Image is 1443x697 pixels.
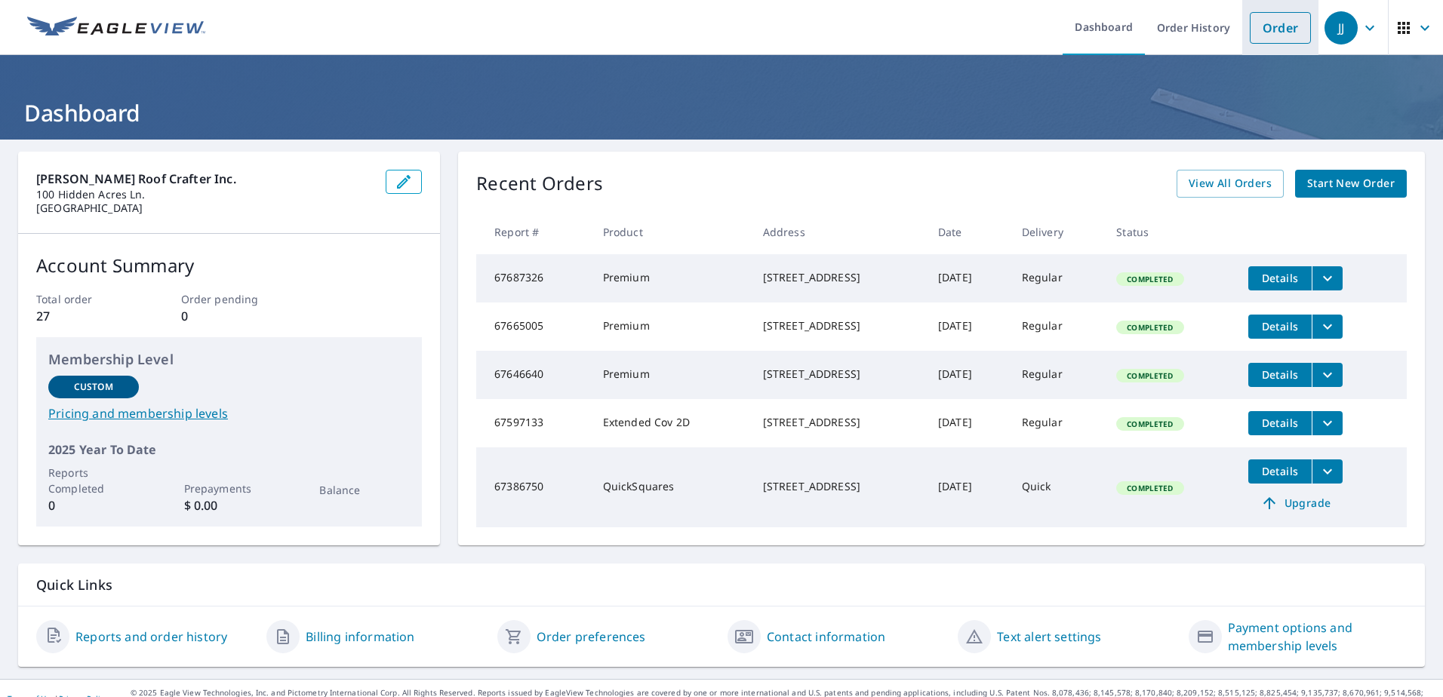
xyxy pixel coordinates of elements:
p: 27 [36,307,133,325]
span: Details [1257,367,1303,382]
p: Order pending [181,291,278,307]
td: 67597133 [476,399,590,447]
button: detailsBtn-67687326 [1248,266,1312,290]
td: Premium [591,302,751,351]
p: Total order [36,291,133,307]
p: [PERSON_NAME] Roof Crafter inc. [36,170,374,188]
a: Upgrade [1248,491,1343,515]
a: Pricing and membership levels [48,404,410,422]
a: Contact information [767,628,885,646]
button: detailsBtn-67646640 [1248,363,1312,387]
td: Extended Cov 2D [591,399,751,447]
a: Order preferences [537,628,646,646]
td: Premium [591,351,751,399]
a: Payment options and membership levels [1228,619,1407,655]
td: Premium [591,254,751,302]
span: Completed [1118,322,1182,333]
a: View All Orders [1177,170,1284,198]
span: View All Orders [1189,174,1272,193]
p: Quick Links [36,576,1407,594]
p: 2025 Year To Date [48,441,410,459]
span: Details [1257,271,1303,285]
td: 67646640 [476,351,590,399]
span: Completed [1118,370,1182,381]
div: [STREET_ADDRESS] [763,270,914,285]
div: [STREET_ADDRESS] [763,415,914,430]
td: [DATE] [926,351,1010,399]
td: 67386750 [476,447,590,527]
td: Quick [1010,447,1105,527]
td: Regular [1010,399,1105,447]
p: 0 [181,307,278,325]
img: EV Logo [27,17,205,39]
span: Completed [1118,419,1182,429]
td: QuickSquares [591,447,751,527]
td: [DATE] [926,399,1010,447]
button: filesDropdownBtn-67687326 [1312,266,1343,290]
td: 67687326 [476,254,590,302]
span: Completed [1118,483,1182,493]
td: [DATE] [926,447,1010,527]
div: [STREET_ADDRESS] [763,479,914,494]
p: Reports Completed [48,465,139,496]
button: detailsBtn-67386750 [1248,459,1312,484]
th: Delivery [1010,210,1105,254]
span: Details [1257,464,1303,478]
p: Custom [74,380,113,394]
a: Start New Order [1295,170,1407,198]
span: Start New Order [1307,174,1395,193]
div: [STREET_ADDRESS] [763,367,914,382]
th: Report # [476,210,590,254]
p: Balance [319,482,410,498]
p: 100 Hidden Acres Ln. [36,188,374,201]
th: Address [751,210,926,254]
a: Billing information [306,628,414,646]
div: [STREET_ADDRESS] [763,318,914,333]
button: filesDropdownBtn-67597133 [1312,411,1343,435]
p: Recent Orders [476,170,603,198]
p: Prepayments [184,481,275,496]
th: Status [1104,210,1236,254]
a: Order [1250,12,1311,44]
span: Upgrade [1257,494,1334,512]
span: Details [1257,319,1303,333]
td: Regular [1010,302,1105,351]
p: $ 0.00 [184,496,275,514]
td: Regular [1010,351,1105,399]
button: filesDropdownBtn-67646640 [1312,363,1343,387]
h1: Dashboard [18,97,1425,128]
td: 67665005 [476,302,590,351]
td: [DATE] [926,302,1010,351]
a: Text alert settings [997,628,1101,646]
div: JJ [1325,11,1358,45]
p: [GEOGRAPHIC_DATA] [36,201,374,215]
button: filesDropdownBtn-67665005 [1312,315,1343,339]
p: 0 [48,496,139,514]
p: Membership Level [48,349,410,370]
a: Reports and order history [75,628,227,646]
span: Completed [1118,274,1182,284]
button: filesDropdownBtn-67386750 [1312,459,1343,484]
p: Account Summary [36,252,422,279]
span: Details [1257,416,1303,430]
td: [DATE] [926,254,1010,302]
button: detailsBtn-67597133 [1248,411,1312,435]
th: Product [591,210,751,254]
td: Regular [1010,254,1105,302]
button: detailsBtn-67665005 [1248,315,1312,339]
th: Date [926,210,1010,254]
